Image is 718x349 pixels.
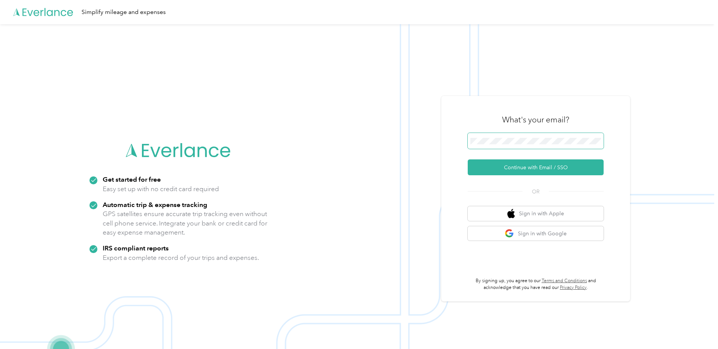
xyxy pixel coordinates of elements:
strong: IRS compliant reports [103,244,169,252]
a: Terms and Conditions [542,278,587,284]
p: GPS satellites ensure accurate trip tracking even without cell phone service. Integrate your bank... [103,209,268,237]
button: apple logoSign in with Apple [468,206,604,221]
p: By signing up, you agree to our and acknowledge that you have read our . [468,278,604,291]
strong: Automatic trip & expense tracking [103,201,207,208]
span: OR [522,188,549,196]
h3: What's your email? [502,114,569,125]
img: google logo [505,229,514,238]
img: apple logo [507,209,515,218]
div: Simplify mileage and expenses [82,8,166,17]
p: Easy set up with no credit card required [103,184,219,194]
a: Privacy Policy [560,285,587,290]
p: Export a complete record of your trips and expenses. [103,253,259,263]
strong: Get started for free [103,175,161,183]
button: google logoSign in with Google [468,226,604,241]
button: Continue with Email / SSO [468,159,604,175]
